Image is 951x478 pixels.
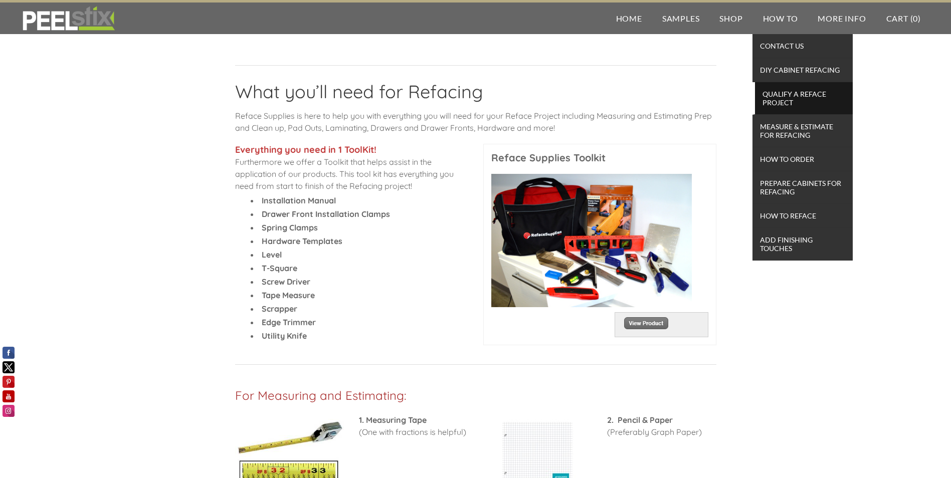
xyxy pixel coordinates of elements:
[262,222,318,232] strong: Spring Clamps
[359,415,427,425] strong: 1. Measuring Tape
[262,290,315,300] strong: Tape Measure
[755,176,850,198] span: Prepare Cabinets for Refacing
[752,82,853,115] a: Qualify a Reface Project
[262,250,282,260] strong: Level
[607,414,716,448] div: (Preferably Graph Paper)
[235,388,406,403] font: For Measuring and Estimating:
[20,6,117,31] img: REFACE SUPPLIES
[262,331,307,341] strong: Utility Knife
[752,58,853,82] a: DIY Cabinet Refacing
[876,3,931,34] a: Cart (0)
[491,174,692,307] img: s832171791223022656_p622_i1_w320.jpeg
[752,115,853,147] a: Measure & Estimate for Refacing
[757,87,850,109] span: Qualify a Reface Project
[262,263,297,273] strong: T-Square
[753,3,808,34] a: How To
[359,414,468,448] div: (One with fractions is helpful)
[624,317,668,329] input: Submit
[752,34,853,58] a: Contact Us
[235,144,376,155] strong: Everything you need in 1 ToolKit!
[913,14,918,23] span: 0
[235,110,716,144] div: Reface Supplies is here to help you with everything you will need for your Reface Project includi...
[262,209,390,219] strong: Drawer Front Installation Clamps
[652,3,710,34] a: Samples
[262,304,297,314] strong: Scrapper
[606,3,652,34] a: Home
[262,236,342,246] strong: Hardware Templates
[755,209,850,222] span: How To Reface
[808,3,876,34] a: More Info
[709,3,752,34] a: Shop
[262,195,336,205] strong: Installation Manual
[262,277,310,287] strong: Screw Driver
[752,228,853,261] a: Add Finishing Touches
[752,204,853,228] a: How To Reface
[755,39,850,53] span: Contact Us
[755,152,850,166] span: How To Order
[755,120,850,142] span: Measure & Estimate for Refacing
[752,147,853,171] a: How To Order
[235,145,454,191] span: Furthermore we offer a Toolkit that helps assist in the application of our products. This tool ki...
[262,317,316,327] strong: Edge Trimmer
[755,233,850,255] span: Add Finishing Touches
[755,63,850,77] span: DIY Cabinet Refacing
[752,171,853,204] a: Prepare Cabinets for Refacing
[235,81,716,110] h2: What you’ll need for Refacing
[491,152,708,164] div: Reface Supplies Toolkit
[607,415,673,425] strong: 2. Pencil & Paper ​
